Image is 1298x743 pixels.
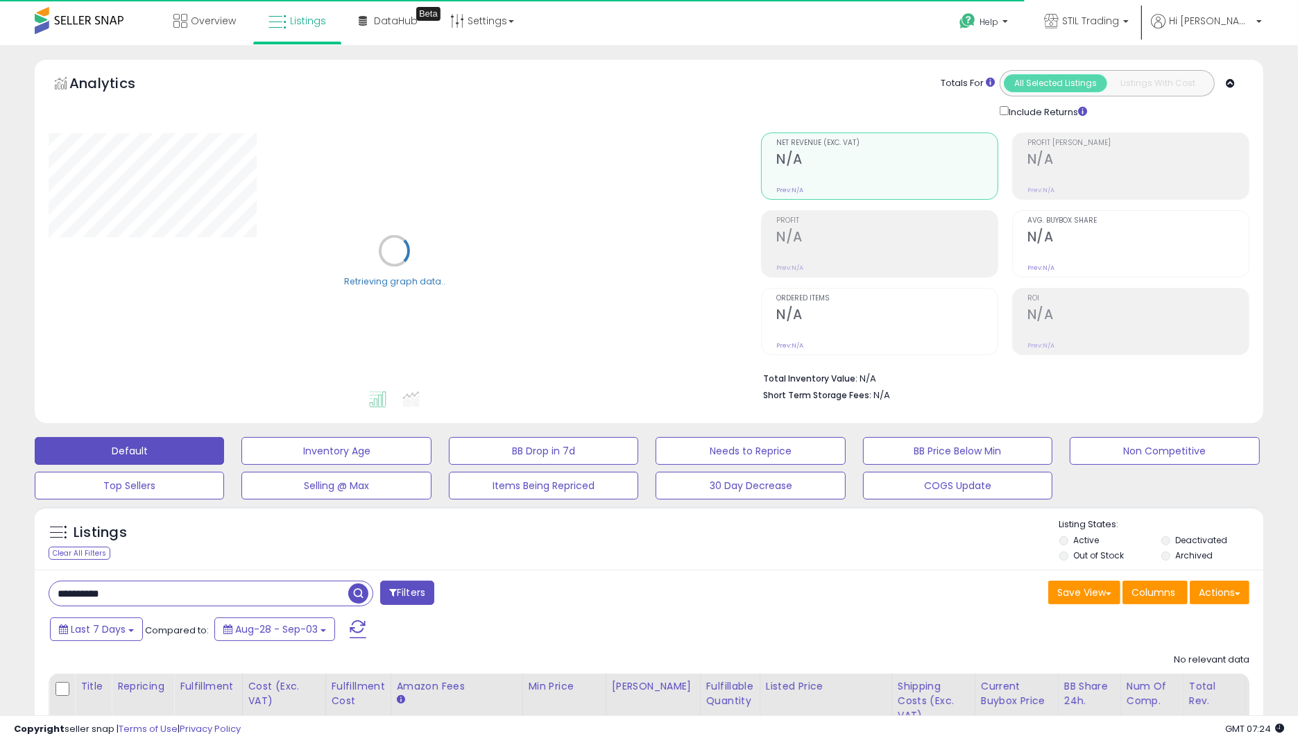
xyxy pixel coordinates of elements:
span: Net Revenue (Exc. VAT) [776,139,998,147]
button: Non Competitive [1070,437,1259,465]
button: Actions [1190,581,1249,604]
div: Repricing [117,679,168,694]
div: Fulfillable Quantity [706,679,754,708]
button: Inventory Age [241,437,431,465]
button: Aug-28 - Sep-03 [214,617,335,641]
button: Save View [1048,581,1120,604]
button: Filters [380,581,434,605]
button: Selling @ Max [241,472,431,499]
div: Title [80,679,105,694]
span: DataHub [374,14,418,28]
button: BB Drop in 7d [449,437,638,465]
b: Total Inventory Value: [763,373,857,384]
a: Terms of Use [119,722,178,735]
span: Help [980,16,998,28]
small: Prev: N/A [776,341,803,350]
span: 2025-09-11 07:24 GMT [1225,722,1284,735]
strong: Copyright [14,722,65,735]
div: Clear All Filters [49,547,110,560]
span: N/A [873,388,890,402]
a: Hi [PERSON_NAME] [1151,14,1262,45]
label: Out of Stock [1073,549,1124,561]
span: ROI [1027,295,1249,302]
span: Aug-28 - Sep-03 [235,622,318,636]
div: No relevant data [1174,654,1249,667]
h2: N/A [1027,229,1249,248]
h2: N/A [776,307,998,325]
span: Compared to: [145,624,209,637]
h2: N/A [776,151,998,170]
p: Listing States: [1059,518,1263,531]
h5: Listings [74,523,127,543]
button: Columns [1122,581,1188,604]
label: Deactivated [1175,534,1227,546]
li: N/A [763,369,1239,386]
div: seller snap | | [14,723,241,736]
button: Default [35,437,224,465]
a: Privacy Policy [180,722,241,735]
label: Archived [1175,549,1213,561]
div: Num of Comp. [1127,679,1177,708]
div: Tooltip anchor [416,7,441,21]
span: STIL Trading [1062,14,1119,28]
div: Cost (Exc. VAT) [248,679,320,708]
span: Columns [1132,586,1175,599]
button: BB Price Below Min [863,437,1052,465]
span: Avg. Buybox Share [1027,217,1249,225]
div: Amazon Fees [397,679,517,694]
b: Short Term Storage Fees: [763,389,871,401]
span: Ordered Items [776,295,998,302]
small: Prev: N/A [776,186,803,194]
button: Items Being Repriced [449,472,638,499]
div: Include Returns [989,103,1104,119]
i: Get Help [959,12,976,30]
small: Prev: N/A [776,264,803,272]
div: Fulfillment Cost [332,679,385,708]
button: Needs to Reprice [656,437,845,465]
div: Fulfillment [180,679,236,694]
div: Totals For [941,77,995,90]
span: Last 7 Days [71,622,126,636]
small: Prev: N/A [1027,341,1054,350]
small: Prev: N/A [1027,186,1054,194]
h5: Analytics [69,74,162,96]
button: Top Sellers [35,472,224,499]
label: Active [1073,534,1099,546]
h2: N/A [1027,151,1249,170]
span: Overview [191,14,236,28]
small: Amazon Fees. [397,694,405,706]
div: Listed Price [766,679,886,694]
h2: N/A [776,229,998,248]
button: Listings With Cost [1107,74,1210,92]
a: Help [948,2,1022,45]
button: 30 Day Decrease [656,472,845,499]
div: BB Share 24h. [1064,679,1115,708]
div: [PERSON_NAME] [612,679,694,694]
span: Listings [290,14,326,28]
div: Shipping Costs (Exc. VAT) [898,679,969,723]
div: Total Rev. [1189,679,1240,708]
div: Retrieving graph data.. [344,275,445,287]
button: Last 7 Days [50,617,143,641]
h2: N/A [1027,307,1249,325]
span: Hi [PERSON_NAME] [1169,14,1252,28]
div: Min Price [529,679,600,694]
small: Prev: N/A [1027,264,1054,272]
div: Current Buybox Price [981,679,1052,708]
span: Profit [776,217,998,225]
button: All Selected Listings [1004,74,1107,92]
button: COGS Update [863,472,1052,499]
span: Profit [PERSON_NAME] [1027,139,1249,147]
